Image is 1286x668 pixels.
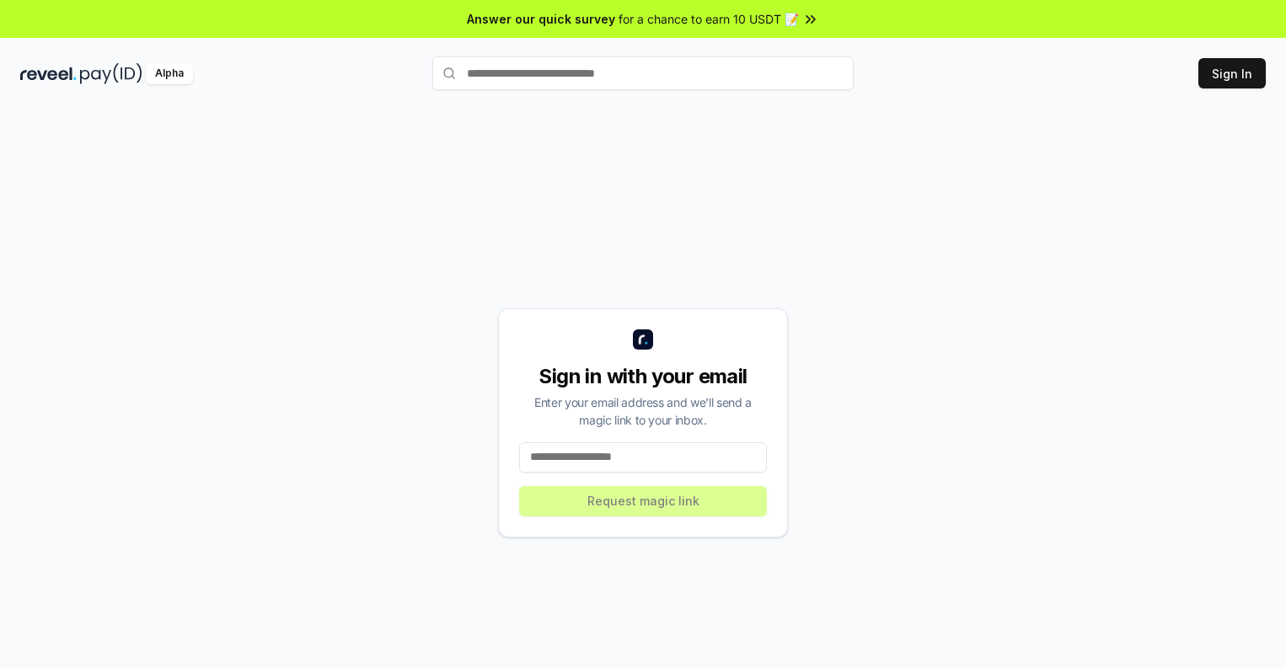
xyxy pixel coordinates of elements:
[1198,58,1266,88] button: Sign In
[619,10,799,28] span: for a chance to earn 10 USDT 📝
[633,329,653,350] img: logo_small
[519,393,767,429] div: Enter your email address and we’ll send a magic link to your inbox.
[20,63,77,84] img: reveel_dark
[146,63,193,84] div: Alpha
[467,10,615,28] span: Answer our quick survey
[519,363,767,390] div: Sign in with your email
[80,63,142,84] img: pay_id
